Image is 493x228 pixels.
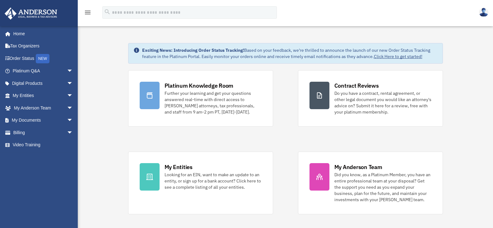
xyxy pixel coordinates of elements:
[334,172,431,203] div: Did you know, as a Platinum Member, you have an entire professional team at your disposal? Get th...
[334,163,382,171] div: My Anderson Team
[4,65,82,77] a: Platinum Q&Aarrow_drop_down
[67,126,79,139] span: arrow_drop_down
[36,54,49,63] div: NEW
[4,77,82,90] a: Digital Productsarrow_drop_down
[165,172,262,190] div: Looking for an EIN, want to make an update to an entity, or sign up for a bank account? Click her...
[3,7,59,20] img: Anderson Advisors Platinum Portal
[67,114,79,127] span: arrow_drop_down
[4,40,82,52] a: Tax Organizers
[104,8,111,15] i: search
[67,90,79,102] span: arrow_drop_down
[479,8,488,17] img: User Pic
[298,70,443,127] a: Contract Reviews Do you have a contract, rental agreement, or other legal document you would like...
[84,11,91,16] a: menu
[67,102,79,114] span: arrow_drop_down
[142,47,244,53] strong: Exciting News: Introducing Order Status Tracking!
[334,90,431,115] div: Do you have a contract, rental agreement, or other legal document you would like an attorney's ad...
[298,152,443,214] a: My Anderson Team Did you know, as a Platinum Member, you have an entire professional team at your...
[128,70,273,127] a: Platinum Knowledge Room Further your learning and get your questions answered real-time with dire...
[4,52,82,65] a: Order StatusNEW
[67,65,79,78] span: arrow_drop_down
[165,82,234,90] div: Platinum Knowledge Room
[374,54,422,59] a: Click Here to get started!
[4,90,82,102] a: My Entitiesarrow_drop_down
[334,82,379,90] div: Contract Reviews
[4,126,82,139] a: Billingarrow_drop_down
[165,90,262,115] div: Further your learning and get your questions answered real-time with direct access to [PERSON_NAM...
[67,77,79,90] span: arrow_drop_down
[165,163,193,171] div: My Entities
[142,47,438,60] div: Based on your feedback, we're thrilled to announce the launch of our new Order Status Tracking fe...
[128,152,273,214] a: My Entities Looking for an EIN, want to make an update to an entity, or sign up for a bank accoun...
[4,139,82,151] a: Video Training
[4,102,82,114] a: My Anderson Teamarrow_drop_down
[4,27,79,40] a: Home
[84,9,91,16] i: menu
[4,114,82,127] a: My Documentsarrow_drop_down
